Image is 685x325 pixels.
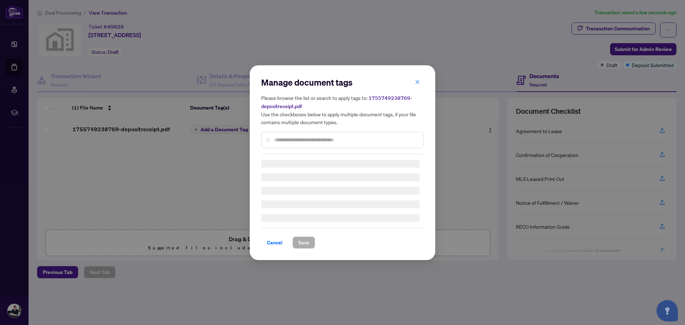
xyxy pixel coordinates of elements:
[261,94,424,126] h5: Please browse the list or search to apply tags to: Use the checkboxes below to apply multiple doc...
[261,237,288,249] button: Cancel
[267,237,283,248] span: Cancel
[261,95,412,110] span: 1755749238769-depositreceipt.pdf
[261,77,424,88] h2: Manage document tags
[656,300,678,321] button: Open asap
[293,237,315,249] button: Save
[415,79,420,84] span: close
